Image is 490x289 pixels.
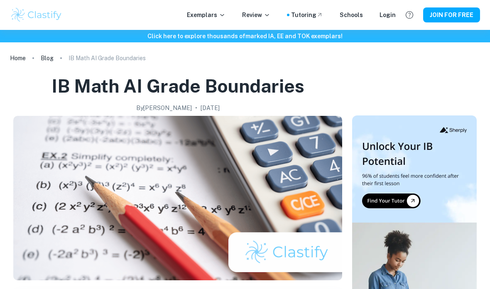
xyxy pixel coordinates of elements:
p: • [195,103,197,113]
h2: By [PERSON_NAME] [136,103,192,113]
p: IB Math AI Grade Boundaries [69,54,146,63]
img: Clastify logo [10,7,63,23]
img: IB Math AI Grade Boundaries cover image [13,116,342,280]
a: Login [380,10,396,20]
button: JOIN FOR FREE [423,7,480,22]
a: Schools [340,10,363,20]
a: Tutoring [291,10,323,20]
h2: [DATE] [201,103,220,113]
a: Blog [41,52,54,64]
p: Review [242,10,270,20]
a: Home [10,52,26,64]
h1: IB Math AI Grade Boundaries [51,74,304,98]
h6: Click here to explore thousands of marked IA, EE and TOK exemplars ! [2,32,488,41]
button: Help and Feedback [402,8,416,22]
p: Exemplars [187,10,225,20]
